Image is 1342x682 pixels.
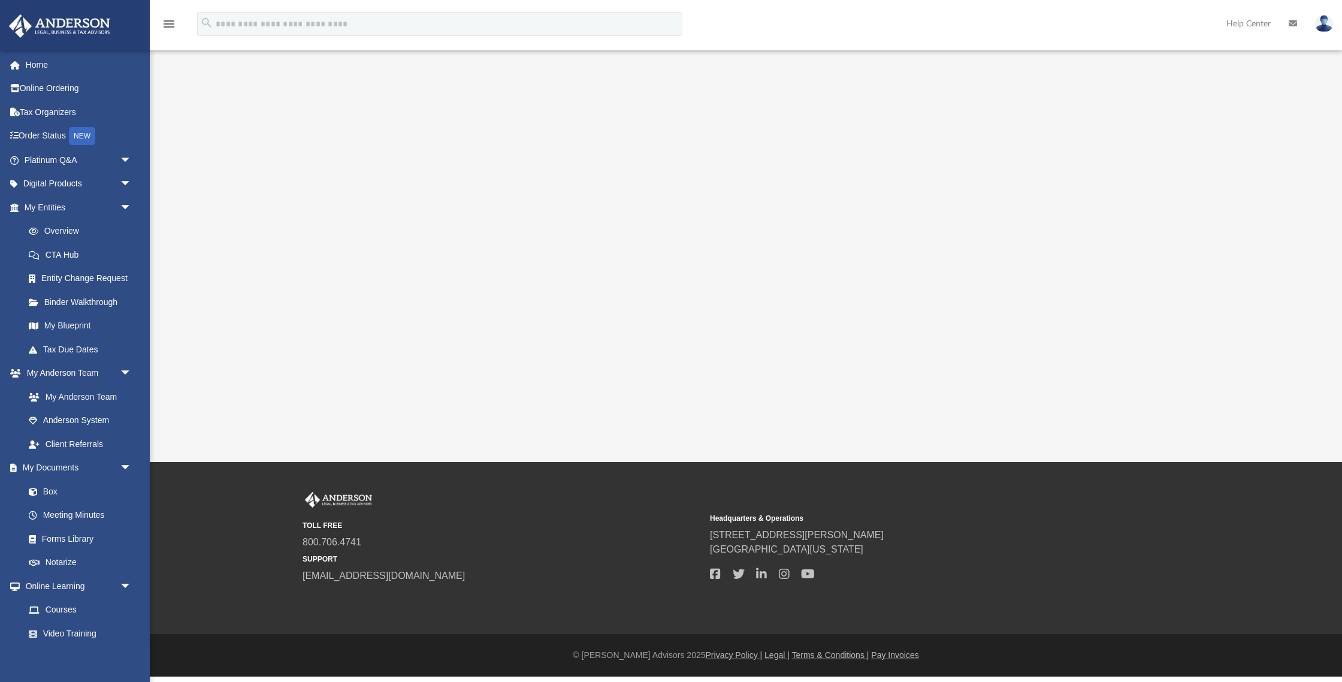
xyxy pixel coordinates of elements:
[5,14,114,38] img: Anderson Advisors Platinum Portal
[8,574,144,598] a: Online Learningarrow_drop_down
[8,100,150,124] a: Tax Organizers
[303,571,465,581] a: [EMAIL_ADDRESS][DOMAIN_NAME]
[303,492,374,508] img: Anderson Advisors Platinum Portal
[8,77,150,101] a: Online Ordering
[8,361,144,385] a: My Anderson Teamarrow_drop_down
[17,385,138,409] a: My Anderson Team
[8,148,150,172] a: Platinum Q&Aarrow_drop_down
[303,554,702,565] small: SUPPORT
[8,195,150,219] a: My Entitiesarrow_drop_down
[710,513,1109,524] small: Headquarters & Operations
[120,361,144,386] span: arrow_drop_down
[120,172,144,197] span: arrow_drop_down
[17,621,138,645] a: Video Training
[710,544,863,554] a: [GEOGRAPHIC_DATA][US_STATE]
[17,432,144,456] a: Client Referrals
[17,479,138,503] a: Box
[120,574,144,599] span: arrow_drop_down
[17,243,150,267] a: CTA Hub
[1315,15,1333,32] img: User Pic
[150,649,1342,662] div: © [PERSON_NAME] Advisors 2025
[17,409,144,433] a: Anderson System
[17,314,144,338] a: My Blueprint
[303,537,361,547] a: 800.706.4741
[17,527,138,551] a: Forms Library
[17,551,144,575] a: Notarize
[8,53,150,77] a: Home
[17,503,144,527] a: Meeting Minutes
[200,16,213,29] i: search
[69,127,95,145] div: NEW
[120,456,144,481] span: arrow_drop_down
[8,124,150,149] a: Order StatusNEW
[162,17,176,31] i: menu
[17,267,150,291] a: Entity Change Request
[8,172,150,196] a: Digital Productsarrow_drop_down
[120,195,144,220] span: arrow_drop_down
[303,520,702,531] small: TOLL FREE
[706,650,763,660] a: Privacy Policy |
[120,148,144,173] span: arrow_drop_down
[17,337,150,361] a: Tax Due Dates
[17,598,144,622] a: Courses
[710,530,884,540] a: [STREET_ADDRESS][PERSON_NAME]
[764,650,790,660] a: Legal |
[162,23,176,31] a: menu
[871,650,918,660] a: Pay Invoices
[17,290,150,314] a: Binder Walkthrough
[17,219,150,243] a: Overview
[8,456,144,480] a: My Documentsarrow_drop_down
[792,650,869,660] a: Terms & Conditions |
